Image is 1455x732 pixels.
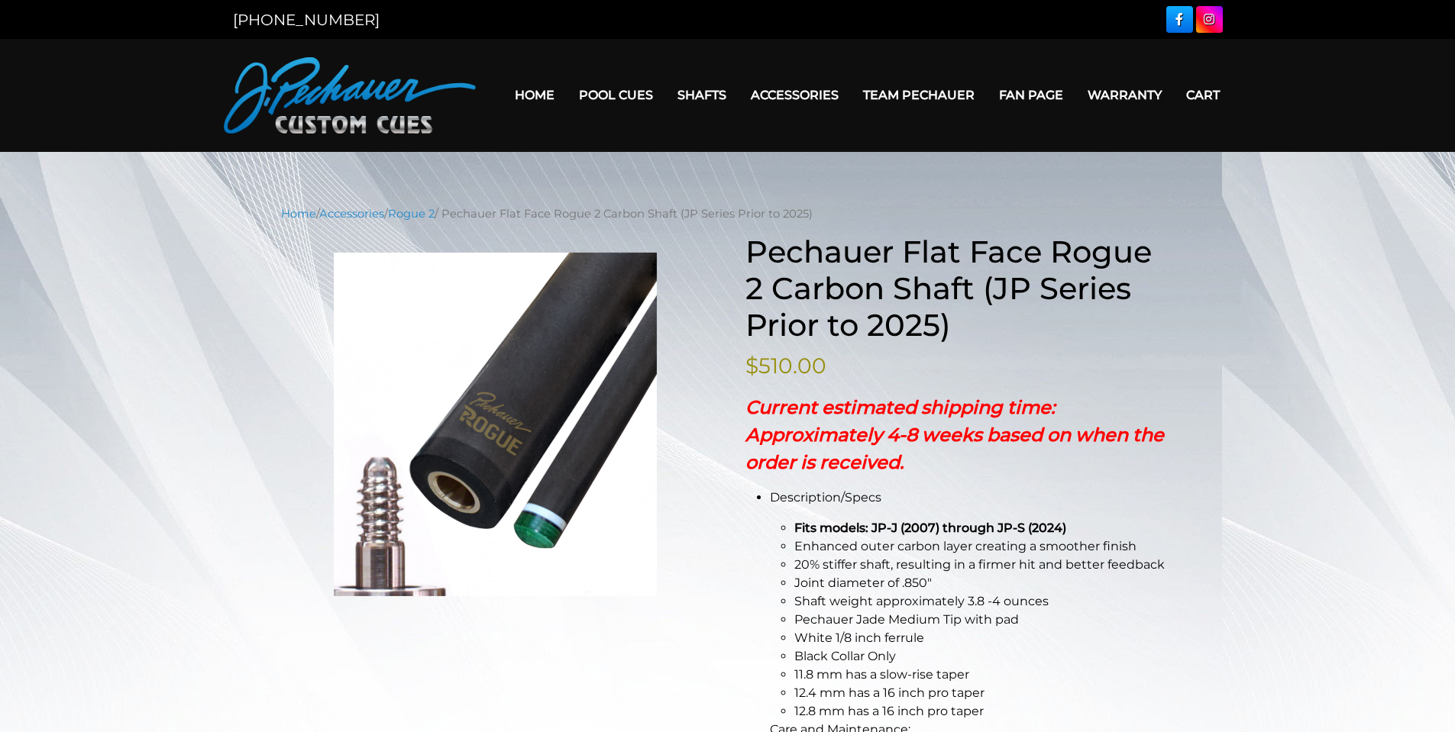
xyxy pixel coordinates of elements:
[794,576,932,590] span: Joint diameter of .850″
[319,207,384,221] a: Accessories
[281,205,1175,222] nav: Breadcrumb
[794,557,1165,572] span: 20% stiffer shaft, resulting in a firmer hit and better feedback
[567,76,665,114] a: Pool Cues
[281,207,316,221] a: Home
[794,667,969,682] span: 11.8 mm has a slow-rise taper
[503,76,567,114] a: Home
[794,649,896,663] span: Black Collar Only
[794,704,984,718] span: 12.8 mm has a 16 inch pro taper
[1174,76,1232,114] a: Cart
[794,539,1137,553] span: Enhanced outer carbon layer creating a smoother finish
[233,11,380,29] a: [PHONE_NUMBER]
[281,253,710,596] img: new-jp-with-tip-jade.png
[224,57,476,134] img: Pechauer Custom Cues
[794,594,1049,608] span: Shaft weight approximately 3.8 -4 ounces
[851,76,987,114] a: Team Pechauer
[745,234,1175,343] h1: Pechauer Flat Face Rogue 2 Carbon Shaft (JP Series Prior to 2025)
[745,353,758,379] span: $
[739,76,851,114] a: Accessories
[987,76,1075,114] a: Fan Page
[745,396,1164,473] strong: Current estimated shipping time: Approximately 4-8 weeks based on when the order is received.
[794,521,1066,535] strong: Fits models: JP-J (2007) through JP-S (2024)
[770,490,881,505] span: Description/Specs
[745,353,826,379] bdi: 510.00
[794,612,1019,627] span: Pechauer Jade Medium Tip with pad
[1075,76,1174,114] a: Warranty
[794,630,924,645] span: White 1/8 inch ferrule
[388,207,435,221] a: Rogue 2
[794,685,985,700] span: 12.4 mm has a 16 inch pro taper
[665,76,739,114] a: Shafts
